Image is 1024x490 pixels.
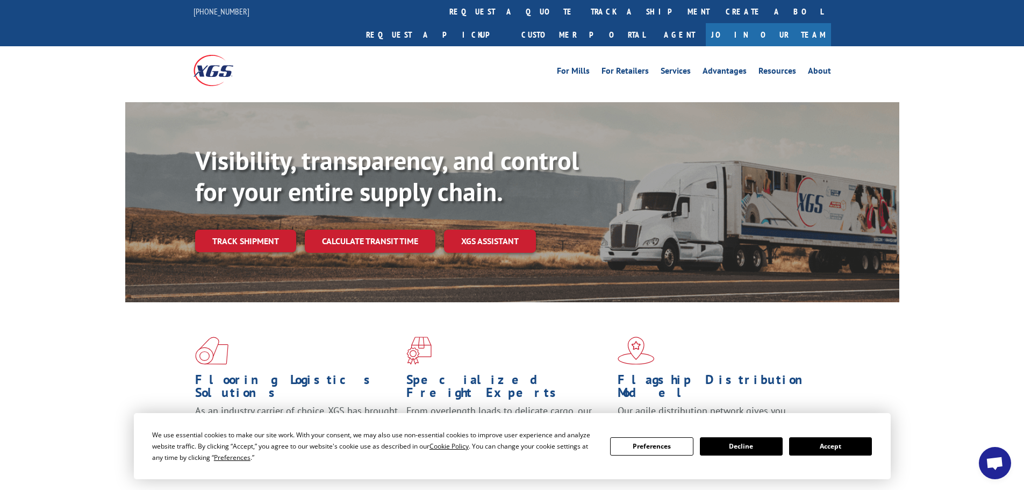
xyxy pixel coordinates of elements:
[214,453,250,462] span: Preferences
[194,6,249,17] a: [PHONE_NUMBER]
[610,437,693,456] button: Preferences
[789,437,872,456] button: Accept
[195,337,228,365] img: xgs-icon-total-supply-chain-intelligence-red
[618,337,655,365] img: xgs-icon-flagship-distribution-model-red
[444,230,536,253] a: XGS ASSISTANT
[195,373,398,404] h1: Flooring Logistics Solutions
[661,67,691,79] a: Services
[979,447,1011,479] div: Open chat
[758,67,796,79] a: Resources
[618,404,815,430] span: Our agile distribution network gives you nationwide inventory management on demand.
[195,144,579,208] b: Visibility, transparency, and control for your entire supply chain.
[808,67,831,79] a: About
[406,404,610,452] p: From overlength loads to delicate cargo, our experienced staff knows the best way to move your fr...
[358,23,513,46] a: Request a pickup
[152,429,597,463] div: We use essential cookies to make our site work. With your consent, we may also use non-essential ...
[618,373,821,404] h1: Flagship Distribution Model
[134,413,891,479] div: Cookie Consent Prompt
[703,67,747,79] a: Advantages
[406,373,610,404] h1: Specialized Freight Experts
[513,23,653,46] a: Customer Portal
[429,442,469,451] span: Cookie Policy
[406,337,432,365] img: xgs-icon-focused-on-flooring-red
[195,230,296,252] a: Track shipment
[700,437,783,456] button: Decline
[653,23,706,46] a: Agent
[601,67,649,79] a: For Retailers
[305,230,435,253] a: Calculate transit time
[706,23,831,46] a: Join Our Team
[195,404,398,443] span: As an industry carrier of choice, XGS has brought innovation and dedication to flooring logistics...
[557,67,590,79] a: For Mills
